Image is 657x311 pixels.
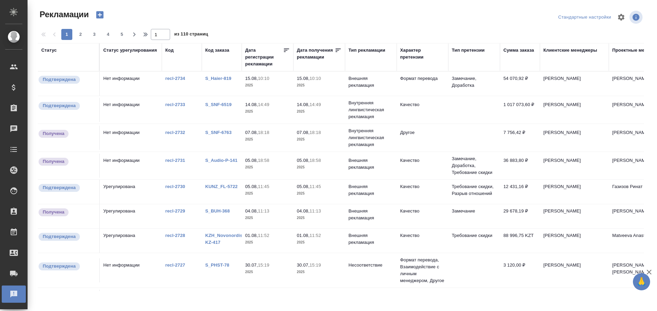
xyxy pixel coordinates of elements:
[500,154,540,178] td: 36 883,80 ₽
[103,29,114,40] button: 4
[205,233,247,245] a: KZH_Novonordisk-KZ-417
[500,126,540,150] td: 7 756,42 ₽
[245,215,290,221] p: 2025
[629,11,644,24] span: Посмотреть информацию
[245,233,258,238] p: 01.08,
[205,76,231,81] a: S_Haier-819
[345,180,397,204] td: Внешняя рекламация
[43,76,76,83] p: Подтверждена
[500,229,540,253] td: 88 996,75 KZT
[397,229,448,253] td: Качество
[174,30,208,40] span: из 110 страниц
[245,239,290,246] p: 2025
[75,31,86,38] span: 2
[258,208,269,214] p: 11:13
[297,190,342,197] p: 2025
[297,108,342,115] p: 2025
[205,184,238,189] a: KUNZ_FL-5722
[38,9,89,20] span: Рекламации
[100,72,162,96] td: Нет информации
[258,233,269,238] p: 11:52
[100,180,162,204] td: Урегулирована
[116,31,127,38] span: 5
[448,152,500,179] td: Замечание, Доработка, Требование скидки
[310,208,321,214] p: 11:13
[165,76,185,81] a: recl-2734
[397,154,448,178] td: Качество
[100,126,162,150] td: Нет информации
[397,126,448,150] td: Другое
[540,204,609,228] td: [PERSON_NAME]
[613,9,629,25] span: Настроить таблицу
[540,229,609,253] td: [PERSON_NAME]
[400,47,445,61] div: Характер претензии
[165,130,185,135] a: recl-2732
[258,102,269,107] p: 14:49
[543,47,597,54] div: Клиентские менеджеры
[540,154,609,178] td: [PERSON_NAME]
[165,102,185,107] a: recl-2733
[297,130,310,135] p: 07.08,
[245,76,258,81] p: 15.08,
[165,262,185,268] a: recl-2727
[345,124,397,152] td: Внутренняя лингвистическая рекламация
[165,233,185,238] a: recl-2728
[310,158,321,163] p: 18:58
[310,233,321,238] p: 11:52
[310,130,321,135] p: 18:18
[43,130,64,137] p: Получена
[345,96,397,124] td: Внутренняя лингвистическая рекламация
[43,233,76,240] p: Подтверждена
[297,262,310,268] p: 30.07,
[205,262,229,268] a: S_PHST-78
[258,76,269,81] p: 10:10
[100,154,162,178] td: Нет информации
[165,208,185,214] a: recl-2729
[397,253,448,288] td: Формат перевода, Взаимодействие с личным менеджером, Другое
[43,184,76,191] p: Подтверждена
[258,158,269,163] p: 18:58
[245,108,290,115] p: 2025
[556,12,613,23] div: split button
[103,47,157,54] div: Статус урегулирования
[540,72,609,96] td: [PERSON_NAME]
[297,269,342,276] p: 2025
[245,208,258,214] p: 04.08,
[165,158,185,163] a: recl-2731
[41,47,57,54] div: Статус
[452,47,484,54] div: Тип претензии
[245,269,290,276] p: 2025
[310,262,321,268] p: 15:19
[43,102,76,109] p: Подтверждена
[89,29,100,40] button: 3
[258,262,269,268] p: 15:19
[500,98,540,122] td: 1 017 073,60 ₽
[448,180,500,204] td: Требование скидки, Разрыв отношений
[310,76,321,81] p: 10:10
[297,233,310,238] p: 01.08,
[636,274,647,289] span: 🙏
[245,130,258,135] p: 07.08,
[297,164,342,171] p: 2025
[297,158,310,163] p: 05.08,
[397,180,448,204] td: Качество
[245,47,283,68] div: Дата регистрации рекламации
[345,258,397,282] td: Несоответствие
[540,180,609,204] td: [PERSON_NAME]
[397,72,448,96] td: Формат перевода
[89,31,100,38] span: 3
[345,204,397,228] td: Внешняя рекламация
[165,184,185,189] a: recl-2730
[205,102,232,107] a: S_SNF-6519
[297,215,342,221] p: 2025
[297,208,310,214] p: 04.08,
[245,262,258,268] p: 30.07,
[540,126,609,150] td: [PERSON_NAME]
[100,258,162,282] td: Нет информации
[258,130,269,135] p: 18:18
[297,184,310,189] p: 05.08,
[245,136,290,143] p: 2025
[205,208,230,214] a: S_BUH-368
[297,82,342,89] p: 2025
[103,31,114,38] span: 4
